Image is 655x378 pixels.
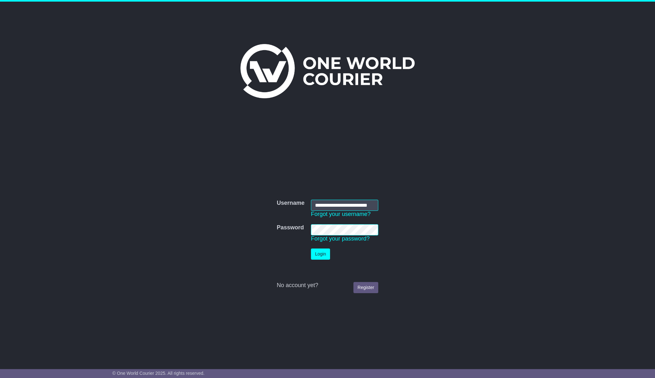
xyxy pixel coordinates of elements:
img: One World [240,44,415,98]
a: Forgot your username? [311,211,371,217]
div: No account yet? [277,282,378,289]
button: Login [311,248,330,260]
span: © One World Courier 2025. All rights reserved. [112,371,205,376]
a: Forgot your password? [311,235,370,242]
label: Username [277,200,305,207]
label: Password [277,224,304,231]
a: Register [353,282,378,293]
